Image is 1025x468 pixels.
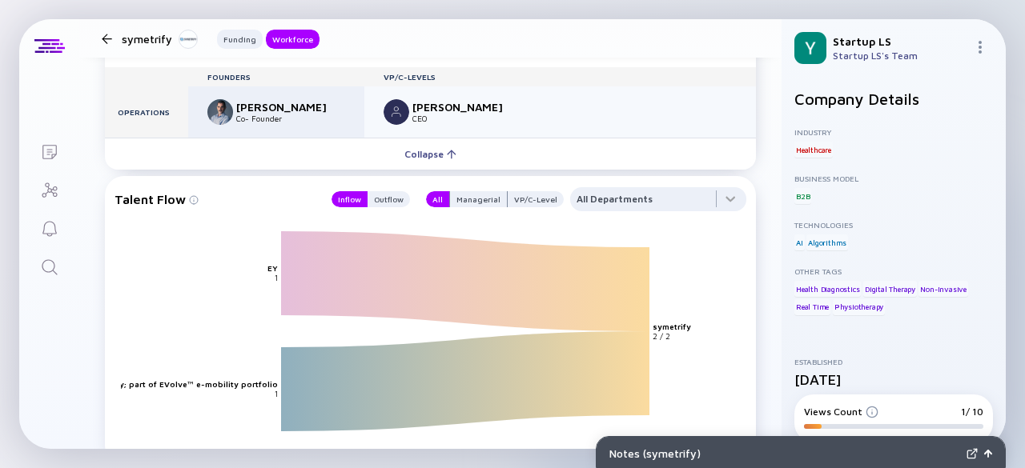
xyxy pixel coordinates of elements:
div: B2B [794,188,811,204]
button: VP/C-Level [508,191,564,207]
img: Menu [974,41,987,54]
text: Sparkion | A Vontier company; part of EVolve™ e-mobility portfolio [2,379,278,389]
text: 1 [275,273,278,282]
button: All [426,191,449,207]
div: symetrify [122,29,198,49]
div: Startup LS's Team [833,50,967,62]
div: Funding [217,31,263,47]
div: Managerial [450,191,507,207]
img: Open Notes [984,450,992,458]
div: Physiotherapy [833,299,885,315]
div: Health Diagnostics [794,281,861,297]
a: Lists [19,131,79,170]
img: Expand Notes [967,448,978,459]
div: Algorithms [806,234,848,250]
div: VP/C-Levels [364,72,756,82]
div: Technologies [794,220,993,230]
div: Digital Therapy [863,281,917,297]
img: Startup Profile Picture [794,32,826,64]
div: Talent Flow [115,187,316,211]
text: 1 [275,389,278,398]
img: Elad Halperin picture [384,99,409,125]
div: Business Model [794,174,993,183]
div: 1/ 10 [961,406,983,418]
div: Non-Invasive [918,281,968,297]
div: Other Tags [794,266,993,276]
button: Collapse [105,138,756,170]
button: Workforce [266,30,320,49]
a: Reminders [19,208,79,246]
div: [DATE] [794,371,993,388]
div: Co- Founder [236,114,342,123]
button: Funding [217,30,263,49]
text: EY [267,263,278,273]
a: Search [19,246,79,285]
img: Asher Castiel picture [207,99,233,125]
div: Views Count [804,406,878,418]
div: Notes ( symetrify ) [609,446,960,460]
button: Managerial [449,191,508,207]
div: [PERSON_NAME] [236,100,342,114]
div: Workforce [266,31,320,47]
div: CEO [412,114,518,123]
text: 2 / 2 [653,330,670,340]
div: Established [794,357,993,366]
div: Startup LS [833,34,967,48]
div: Healthcare [794,142,833,158]
div: AI [794,234,805,250]
button: Inflow [332,191,368,207]
button: Outflow [368,191,410,207]
a: Investor Map [19,170,79,208]
div: Real Time [794,299,830,315]
div: Founders [188,72,364,82]
div: [PERSON_NAME] [412,100,518,114]
div: Operations [105,86,188,138]
h2: Company Details [794,90,993,108]
text: symetrify [653,321,691,330]
div: Industry [794,127,993,137]
div: Collapse [395,142,466,166]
